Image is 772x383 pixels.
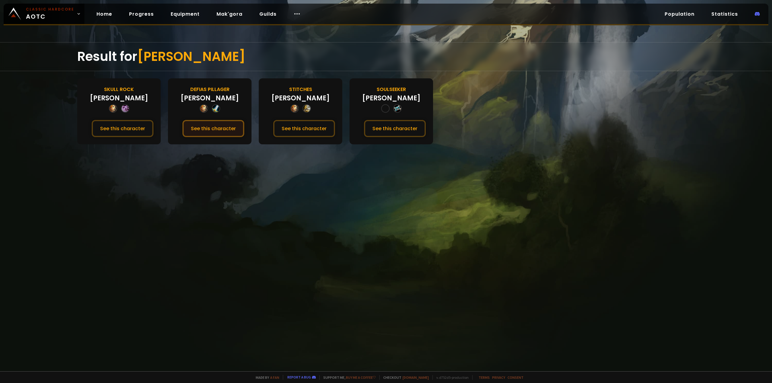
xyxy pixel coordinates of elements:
[319,375,376,380] span: Support me,
[255,8,281,20] a: Guilds
[212,8,247,20] a: Mak'gora
[346,375,376,380] a: Buy me a coffee
[270,375,279,380] a: a fan
[92,8,117,20] a: Home
[4,4,84,24] a: Classic HardcoreAOTC
[252,375,279,380] span: Made by
[181,93,239,103] div: [PERSON_NAME]
[508,375,524,380] a: Consent
[92,120,153,137] button: See this character
[273,120,335,137] button: See this character
[190,86,229,93] div: Defias Pillager
[166,8,204,20] a: Equipment
[492,375,505,380] a: Privacy
[124,8,159,20] a: Progress
[287,375,311,379] a: Report a bug
[660,8,699,20] a: Population
[77,42,695,71] div: Result for
[26,7,74,12] small: Classic Hardcore
[104,86,134,93] div: Skull Rock
[379,375,429,380] span: Checkout
[432,375,469,380] span: v. d752d5 - production
[137,48,245,65] span: [PERSON_NAME]
[271,93,330,103] div: [PERSON_NAME]
[403,375,429,380] a: [DOMAIN_NAME]
[377,86,406,93] div: Soulseeker
[479,375,490,380] a: Terms
[364,120,426,137] button: See this character
[90,93,148,103] div: [PERSON_NAME]
[707,8,743,20] a: Statistics
[289,86,312,93] div: Stitches
[26,7,74,21] span: AOTC
[362,93,420,103] div: [PERSON_NAME]
[182,120,244,137] button: See this character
